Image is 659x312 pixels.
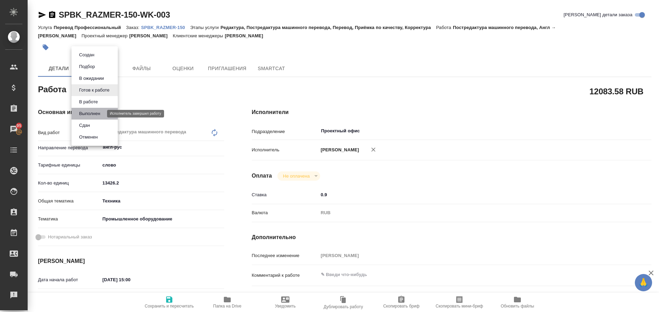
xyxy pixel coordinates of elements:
[77,98,100,106] button: В работе
[77,63,97,70] button: Подбор
[77,75,106,82] button: В ожидании
[77,110,102,117] button: Выполнен
[77,122,92,129] button: Сдан
[77,86,112,94] button: Готов к работе
[77,133,100,141] button: Отменен
[77,51,96,59] button: Создан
